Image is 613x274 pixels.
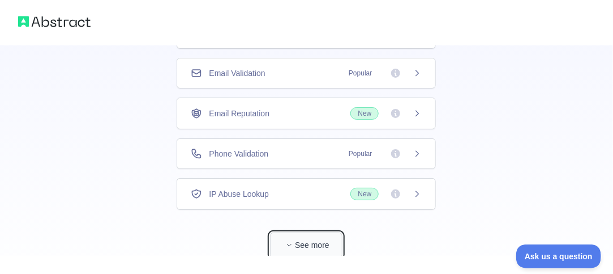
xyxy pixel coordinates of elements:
span: Email Validation [209,68,265,79]
span: IP Abuse Lookup [209,188,269,200]
span: Popular [342,148,379,159]
span: New [350,107,379,120]
span: Phone Validation [209,148,268,159]
button: See more [270,233,342,258]
span: Email Reputation [209,108,269,119]
iframe: Toggle Customer Support [516,245,602,268]
span: New [350,188,379,200]
span: Popular [342,68,379,79]
img: Abstract logo [18,14,91,29]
